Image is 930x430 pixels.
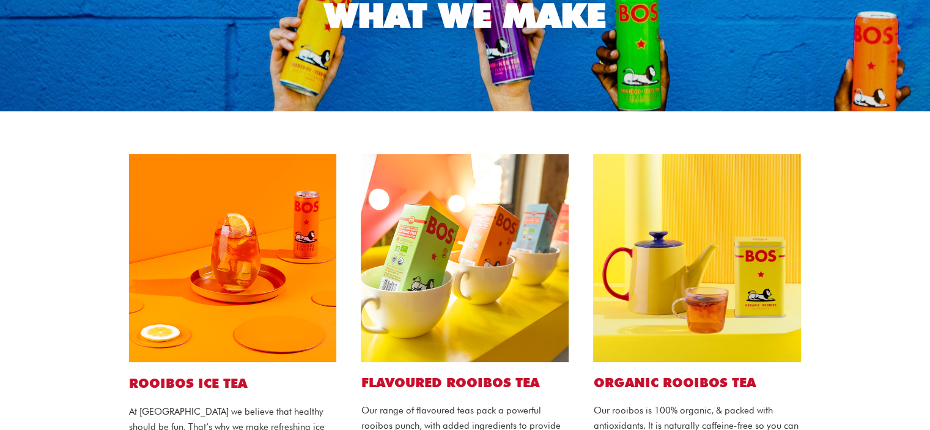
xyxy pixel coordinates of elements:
[129,374,337,392] h1: ROOIBOS ICE TEA
[361,374,569,391] h2: Flavoured ROOIBOS TEA
[593,374,801,391] h2: Organic ROOIBOS TEA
